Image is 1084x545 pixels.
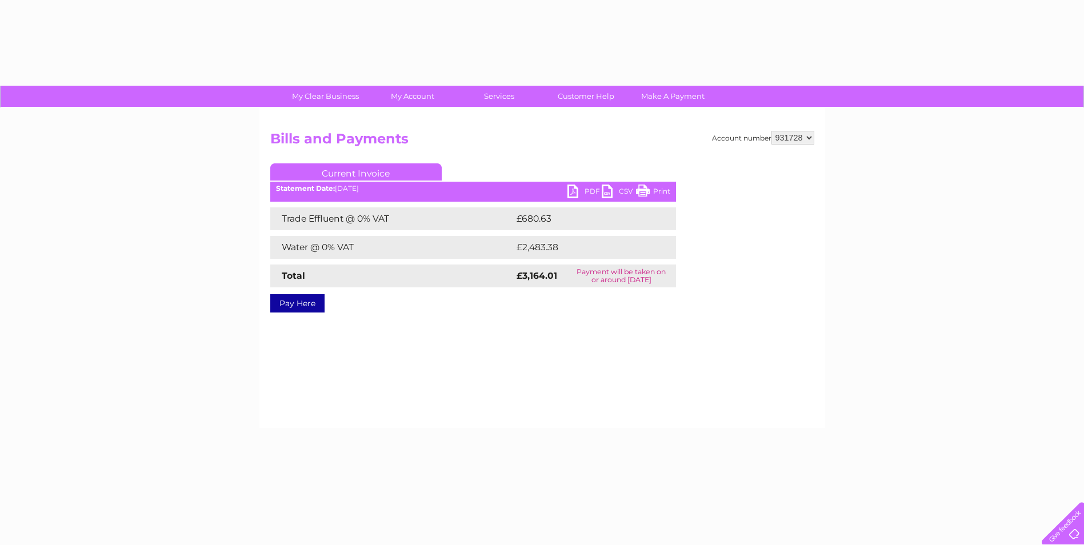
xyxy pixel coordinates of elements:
h2: Bills and Payments [270,131,814,153]
a: Current Invoice [270,163,442,181]
a: My Account [365,86,459,107]
a: Pay Here [270,294,325,312]
a: Print [636,185,670,201]
div: Account number [712,131,814,145]
a: My Clear Business [278,86,373,107]
strong: £3,164.01 [517,270,557,281]
strong: Total [282,270,305,281]
td: Water @ 0% VAT [270,236,514,259]
a: Services [452,86,546,107]
div: [DATE] [270,185,676,193]
b: Statement Date: [276,184,335,193]
td: Trade Effluent @ 0% VAT [270,207,514,230]
a: Customer Help [539,86,633,107]
td: £2,483.38 [514,236,658,259]
td: Payment will be taken on or around [DATE] [567,265,676,287]
a: PDF [567,185,602,201]
td: £680.63 [514,207,656,230]
a: Make A Payment [626,86,720,107]
a: CSV [602,185,636,201]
